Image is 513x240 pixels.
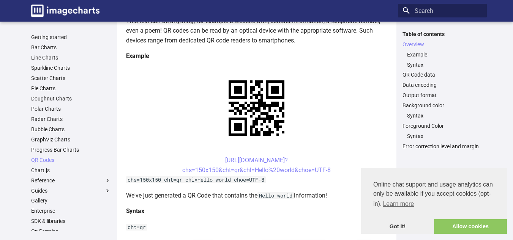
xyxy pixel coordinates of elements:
[31,34,111,41] a: Getting started
[126,176,266,183] code: chs=150x150 cht=qr chl=Hello world choe=UTF-8
[398,31,487,38] label: Table of contents
[31,116,111,122] a: Radar Charts
[403,51,482,68] nav: Overview
[126,224,147,231] code: cht=qr
[28,2,103,20] a: Image-Charts documentation
[31,187,111,194] label: Guides
[31,177,111,184] label: Reference
[434,219,507,234] a: allow cookies
[31,44,111,51] a: Bar Charts
[398,31,487,150] nav: Table of contents
[31,85,111,92] a: Pie Charts
[31,197,111,204] a: Gallery
[361,219,434,234] a: dismiss cookie message
[31,54,111,61] a: Line Charts
[257,192,294,199] code: Hello world
[31,75,111,82] a: Scatter Charts
[361,168,507,234] div: cookieconsent
[31,64,111,71] a: Sparkline Charts
[407,61,482,68] a: Syntax
[126,51,387,61] h4: Example
[373,180,495,210] span: Online chat support and usage analytics can only be available if you accept cookies (opt-in).
[31,157,111,163] a: QR Codes
[403,102,482,109] a: Background color
[403,112,482,119] nav: Background color
[31,167,111,174] a: Chart.js
[31,5,99,17] img: logo
[31,95,111,102] a: Doughnut Charts
[407,112,482,119] a: Syntax
[403,92,482,99] a: Output format
[126,191,387,201] p: We've just generated a QR Code that contains the information!
[31,126,111,133] a: Bubble Charts
[31,136,111,143] a: GraphViz Charts
[31,105,111,112] a: Polar Charts
[403,143,482,150] a: Error correction level and margin
[126,206,387,216] h4: Syntax
[31,228,111,235] a: On Premise
[31,218,111,224] a: SDK & libraries
[182,157,331,174] a: [URL][DOMAIN_NAME]?chs=150x150&cht=qr&chl=Hello%20world&choe=UTF-8
[31,207,111,214] a: Enterprise
[403,82,482,88] a: Data encoding
[215,67,298,149] img: chart
[407,51,482,58] a: Example
[31,146,111,153] a: Progress Bar Charts
[403,41,482,48] a: Overview
[382,198,415,210] a: learn more about cookies
[398,4,487,17] input: Search
[403,122,482,129] a: Foreground Color
[403,71,482,78] a: QR Code data
[407,133,482,140] a: Syntax
[403,133,482,140] nav: Foreground Color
